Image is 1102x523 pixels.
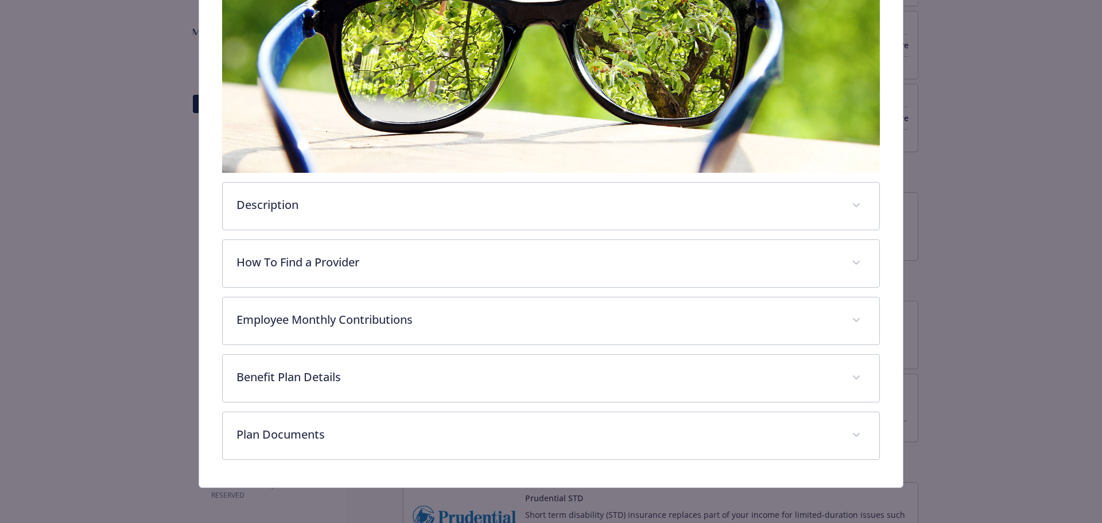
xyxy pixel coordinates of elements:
div: Plan Documents [223,412,880,459]
div: Description [223,183,880,230]
p: Description [236,196,839,214]
div: Benefit Plan Details [223,355,880,402]
p: Employee Monthly Contributions [236,311,839,328]
p: Plan Documents [236,426,839,443]
div: How To Find a Provider [223,240,880,287]
p: How To Find a Provider [236,254,839,271]
p: Benefit Plan Details [236,369,839,386]
div: Employee Monthly Contributions [223,297,880,344]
